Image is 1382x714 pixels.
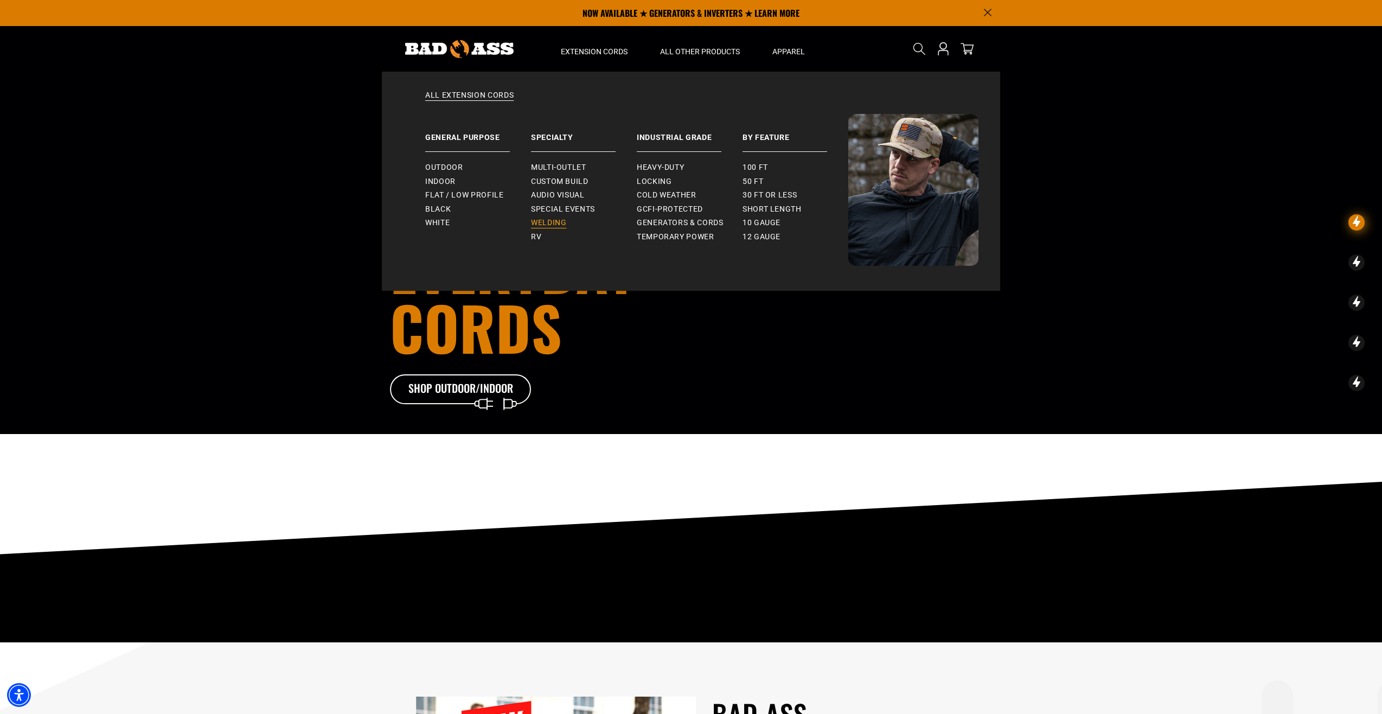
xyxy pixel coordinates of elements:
[637,218,724,228] span: Generators & Cords
[390,374,531,405] a: Shop Outdoor/Indoor
[545,26,644,72] summary: Extension Cords
[425,190,504,200] span: Flat / Low Profile
[7,683,31,707] div: Accessibility Menu
[911,40,928,58] summary: Search
[743,218,780,228] span: 10 gauge
[743,205,802,214] span: Short Length
[637,188,743,202] a: Cold Weather
[531,232,541,242] span: RV
[405,40,514,58] img: Bad Ass Extension Cords
[531,190,585,200] span: Audio Visual
[743,161,848,175] a: 100 ft
[531,205,595,214] span: Special Events
[531,175,637,189] a: Custom Build
[531,188,637,202] a: Audio Visual
[531,177,588,187] span: Custom Build
[743,230,848,244] a: 12 gauge
[425,177,456,187] span: Indoor
[531,218,566,228] span: Welding
[756,26,821,72] summary: Apparel
[531,163,586,173] span: Multi-Outlet
[561,47,628,56] span: Extension Cords
[637,232,714,242] span: Temporary Power
[743,175,848,189] a: 50 ft
[637,205,703,214] span: GCFI-Protected
[743,163,768,173] span: 100 ft
[531,202,637,216] a: Special Events
[637,190,696,200] span: Cold Weather
[743,202,848,216] a: Short Length
[425,218,450,228] span: White
[743,190,797,200] span: 30 ft or less
[531,161,637,175] a: Multi-Outlet
[644,26,756,72] summary: All Other Products
[425,202,531,216] a: Black
[425,188,531,202] a: Flat / Low Profile
[425,205,451,214] span: Black
[743,188,848,202] a: 30 ft or less
[637,175,743,189] a: Locking
[743,177,763,187] span: 50 ft
[743,114,848,152] a: By Feature
[404,90,978,114] a: All Extension Cords
[958,42,976,55] a: cart
[390,238,751,357] h1: Everyday cords
[425,161,531,175] a: Outdoor
[531,114,637,152] a: Specialty
[425,114,531,152] a: General Purpose
[743,232,780,242] span: 12 gauge
[637,216,743,230] a: Generators & Cords
[637,177,671,187] span: Locking
[637,114,743,152] a: Industrial Grade
[637,202,743,216] a: GCFI-Protected
[935,26,952,72] a: Open this option
[425,216,531,230] a: White
[660,47,740,56] span: All Other Products
[743,216,848,230] a: 10 gauge
[425,175,531,189] a: Indoor
[531,230,637,244] a: RV
[637,230,743,244] a: Temporary Power
[425,163,463,173] span: Outdoor
[637,163,684,173] span: Heavy-Duty
[637,161,743,175] a: Heavy-Duty
[531,216,637,230] a: Welding
[848,114,978,266] img: Bad Ass Extension Cords
[772,47,805,56] span: Apparel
